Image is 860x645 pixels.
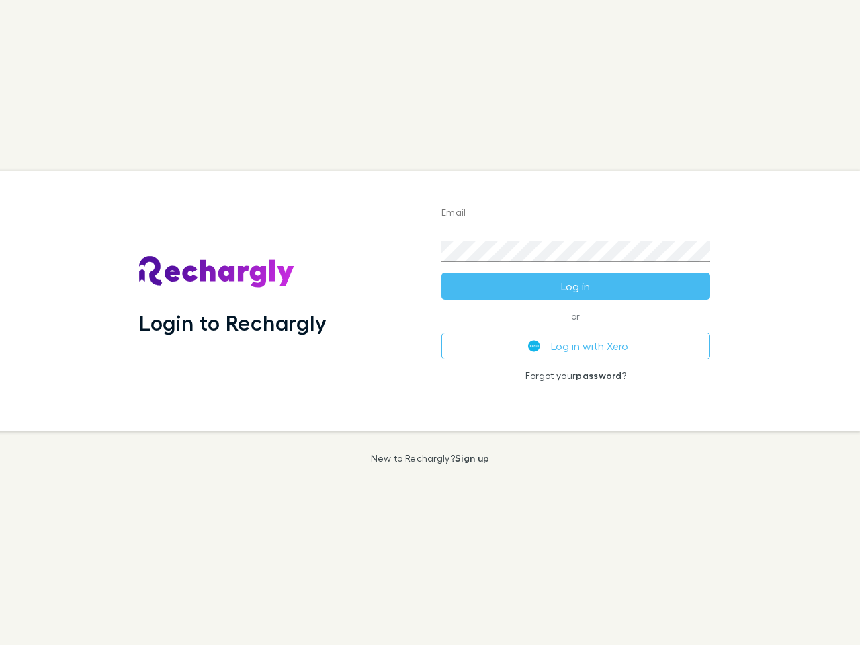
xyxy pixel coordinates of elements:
p: Forgot your ? [441,370,710,381]
p: New to Rechargly? [371,453,490,464]
a: password [576,370,621,381]
h1: Login to Rechargly [139,310,327,335]
button: Log in with Xero [441,333,710,359]
img: Xero's logo [528,340,540,352]
button: Log in [441,273,710,300]
a: Sign up [455,452,489,464]
img: Rechargly's Logo [139,256,295,288]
